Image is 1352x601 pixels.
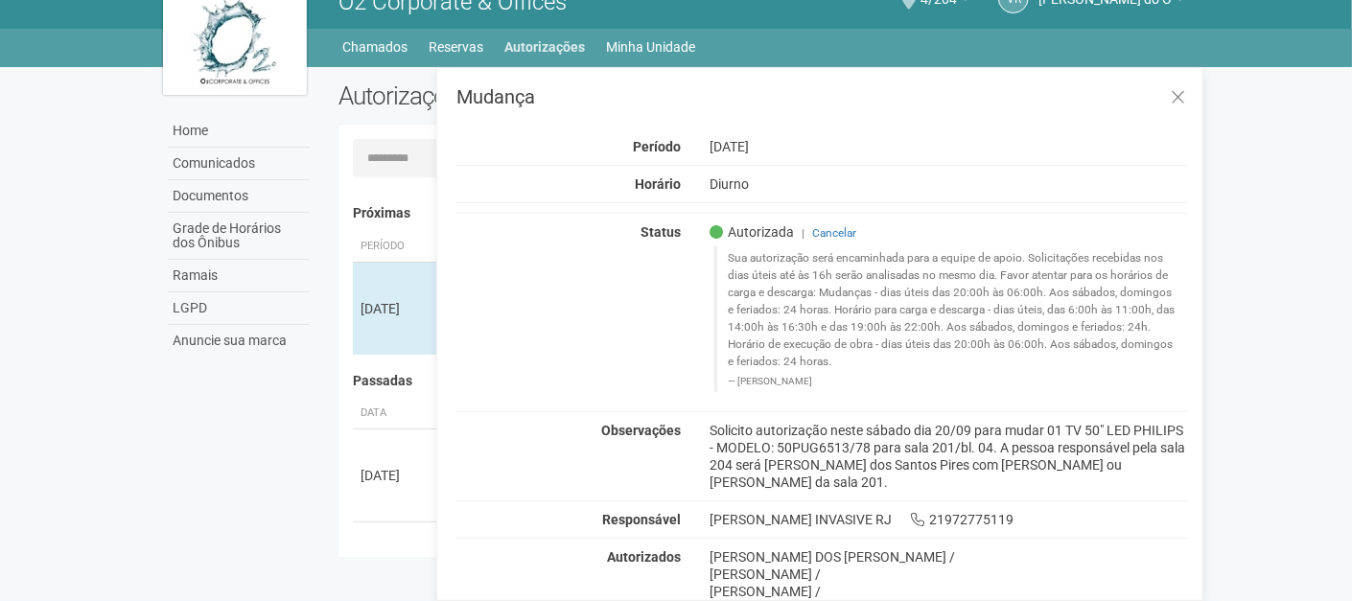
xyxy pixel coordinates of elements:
[353,231,439,263] th: Período
[695,175,1202,193] div: Diurno
[802,226,804,240] span: |
[695,422,1202,491] div: Solicito autorização neste sábado dia 20/09 para mudar 01 TV 50" LED PHILIPS - MODELO: 50PUG6513/...
[353,374,1175,388] h4: Passadas
[342,34,408,60] a: Chamados
[456,87,1188,106] h3: Mudança
[607,549,681,565] strong: Autorizados
[812,226,856,240] a: Cancelar
[353,206,1175,220] h4: Próximas
[168,213,310,260] a: Grade de Horários dos Ônibus
[338,81,749,110] h2: Autorizações
[504,34,585,60] a: Autorizações
[641,224,681,240] strong: Status
[168,180,310,213] a: Documentos
[168,260,310,292] a: Ramais
[361,299,431,318] div: [DATE]
[714,246,1188,391] blockquote: Sua autorização será encaminhada para a equipe de apoio. Solicitações recebidas nos dias úteis at...
[168,325,310,357] a: Anuncie sua marca
[168,115,310,148] a: Home
[633,139,681,154] strong: Período
[710,548,1188,566] div: [PERSON_NAME] DOS [PERSON_NAME] /
[606,34,695,60] a: Minha Unidade
[602,512,681,527] strong: Responsável
[601,423,681,438] strong: Observações
[710,583,1188,600] div: [PERSON_NAME] /
[728,375,1177,388] footer: [PERSON_NAME]
[353,398,439,429] th: Data
[635,176,681,192] strong: Horário
[361,466,431,485] div: [DATE]
[168,292,310,325] a: LGPD
[429,34,483,60] a: Reservas
[710,566,1188,583] div: [PERSON_NAME] /
[710,223,794,241] span: Autorizada
[695,511,1202,528] div: [PERSON_NAME] INVASIVE RJ 21972775119
[168,148,310,180] a: Comunicados
[695,138,1202,155] div: [DATE]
